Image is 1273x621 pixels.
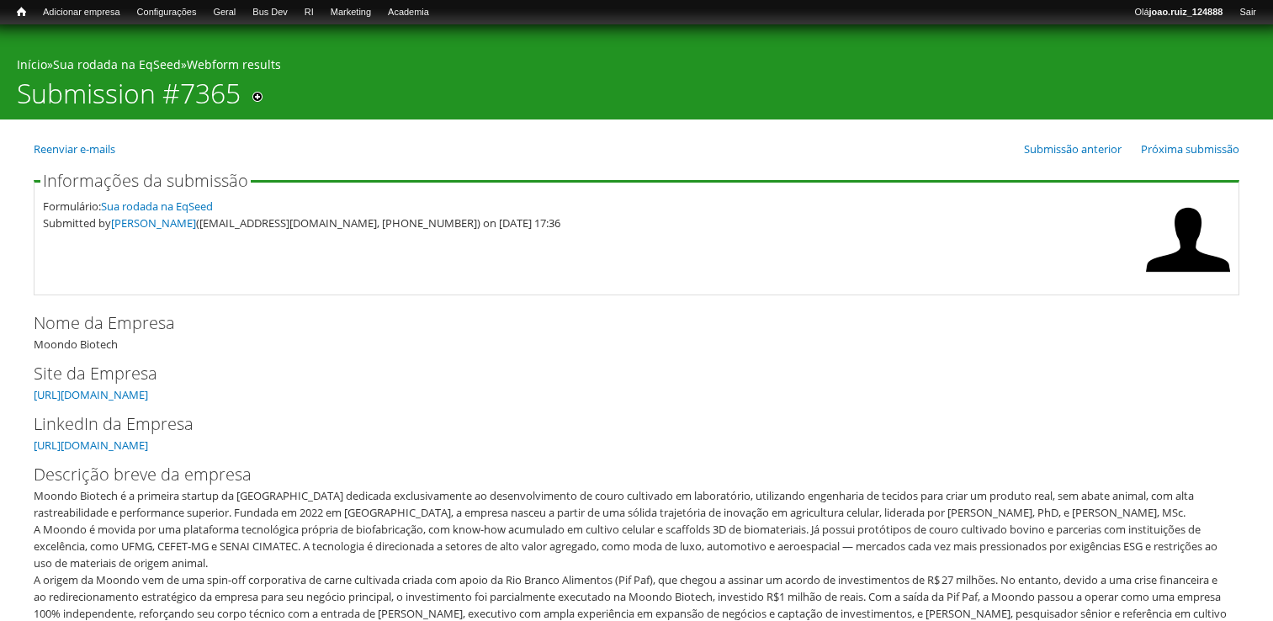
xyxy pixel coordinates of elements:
[244,4,296,21] a: Bus Dev
[187,56,281,72] a: Webform results
[1231,4,1265,21] a: Sair
[43,215,1138,231] div: Submitted by ([EMAIL_ADDRESS][DOMAIN_NAME], [PHONE_NUMBER]) on [DATE] 17:36
[17,56,1256,77] div: » »
[34,438,148,453] a: [URL][DOMAIN_NAME]
[17,77,241,119] h1: Submission #7365
[34,141,115,157] a: Reenviar e-mails
[111,215,196,231] a: [PERSON_NAME]
[322,4,379,21] a: Marketing
[129,4,205,21] a: Configurações
[34,462,1212,487] label: Descrição breve da empresa
[379,4,438,21] a: Academia
[34,4,129,21] a: Adicionar empresa
[40,172,251,189] legend: Informações da submissão
[17,56,47,72] a: Início
[53,56,181,72] a: Sua rodada na EqSeed
[1149,7,1223,17] strong: joao.ruiz_124888
[34,310,1212,336] label: Nome da Empresa
[43,198,1138,215] div: Formulário:
[34,310,1239,353] div: Moondo Biotech
[204,4,244,21] a: Geral
[34,387,148,402] a: [URL][DOMAIN_NAME]
[296,4,322,21] a: RI
[8,4,34,20] a: Início
[1146,198,1230,282] img: Foto de Aline Bruna da Silva
[1146,270,1230,285] a: Ver perfil do usuário.
[1141,141,1239,157] a: Próxima submissão
[101,199,213,214] a: Sua rodada na EqSeed
[1024,141,1122,157] a: Submissão anterior
[17,6,26,18] span: Início
[34,361,1212,386] label: Site da Empresa
[1126,4,1231,21] a: Olájoao.ruiz_124888
[34,411,1212,437] label: LinkedIn da Empresa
